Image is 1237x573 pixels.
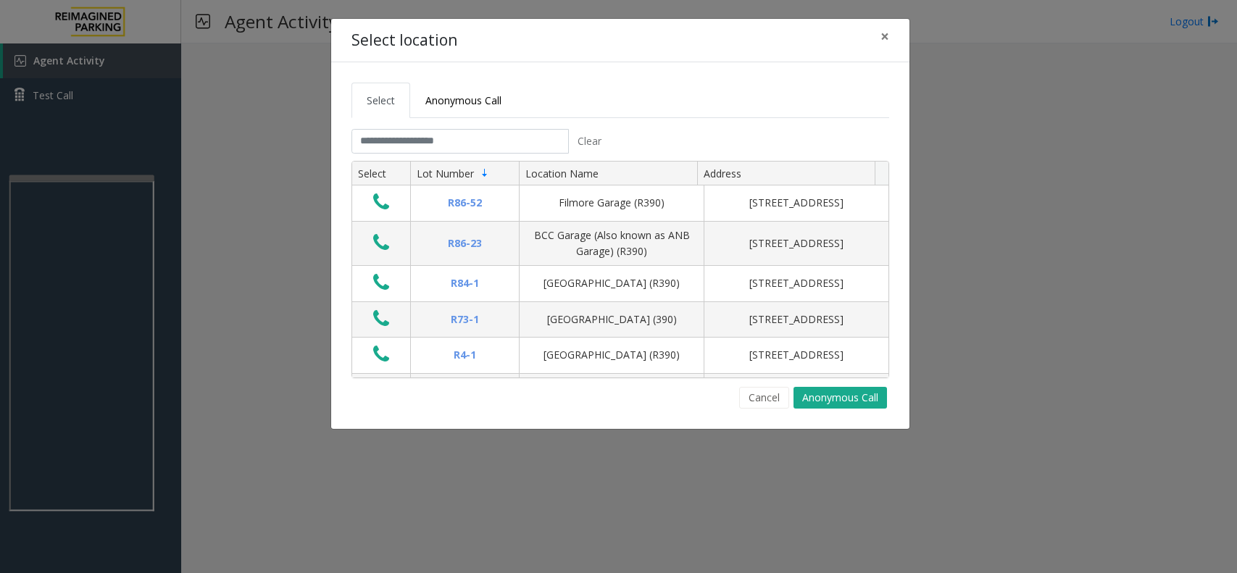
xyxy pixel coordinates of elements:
button: Cancel [739,387,789,409]
button: Anonymous Call [794,387,887,409]
div: [STREET_ADDRESS] [713,235,880,251]
div: [GEOGRAPHIC_DATA] (R390) [528,275,695,291]
div: [GEOGRAPHIC_DATA] (R390) [528,347,695,363]
span: Location Name [525,167,599,180]
h4: Select location [351,29,457,52]
div: R73-1 [420,311,510,327]
span: Select [367,93,395,107]
ul: Tabs [351,83,889,118]
th: Select [352,162,410,186]
div: Data table [352,162,888,377]
div: R86-23 [420,235,510,251]
div: [GEOGRAPHIC_DATA] (390) [528,311,695,327]
span: Sortable [479,167,491,179]
span: × [880,26,889,46]
div: [STREET_ADDRESS] [713,195,880,211]
button: Clear [569,129,609,154]
span: Lot Number [417,167,474,180]
div: Filmore Garage (R390) [528,195,695,211]
button: Close [870,19,899,54]
span: Anonymous Call [425,93,501,107]
div: [STREET_ADDRESS] [713,347,880,363]
span: Address [704,167,741,180]
div: [STREET_ADDRESS] [713,311,880,327]
div: R86-52 [420,195,510,211]
div: [STREET_ADDRESS] [713,275,880,291]
div: R4-1 [420,347,510,363]
div: R84-1 [420,275,510,291]
div: BCC Garage (Also known as ANB Garage) (R390) [528,227,695,260]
